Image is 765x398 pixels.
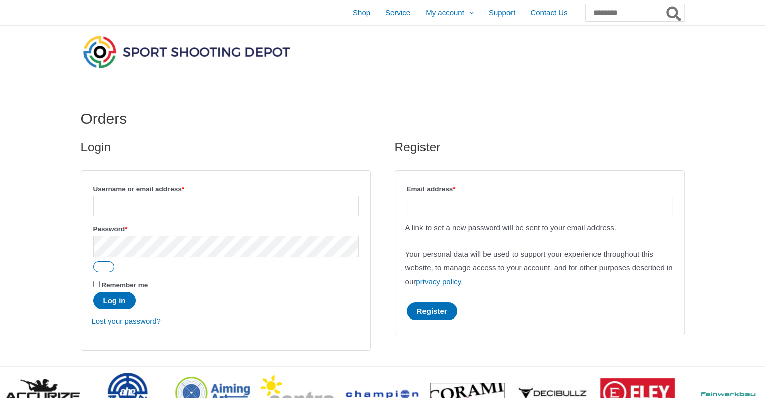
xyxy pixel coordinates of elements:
[405,247,674,289] p: Your personal data will be used to support your experience throughout this website, to manage acc...
[407,182,672,196] label: Email address
[81,139,371,155] h2: Login
[92,316,161,325] a: Lost your password?
[93,222,359,236] label: Password
[405,221,674,235] p: A link to set a new password will be sent to your email address.
[93,261,114,272] button: Show password
[664,4,684,21] button: Search
[101,281,148,289] span: Remember me
[416,277,461,286] a: privacy policy
[93,182,359,196] label: Username or email address
[407,302,457,320] button: Register
[93,292,136,309] button: Log in
[93,281,100,287] input: Remember me
[81,110,685,128] h1: Orders
[81,33,292,70] img: Sport Shooting Depot
[395,139,685,155] h2: Register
